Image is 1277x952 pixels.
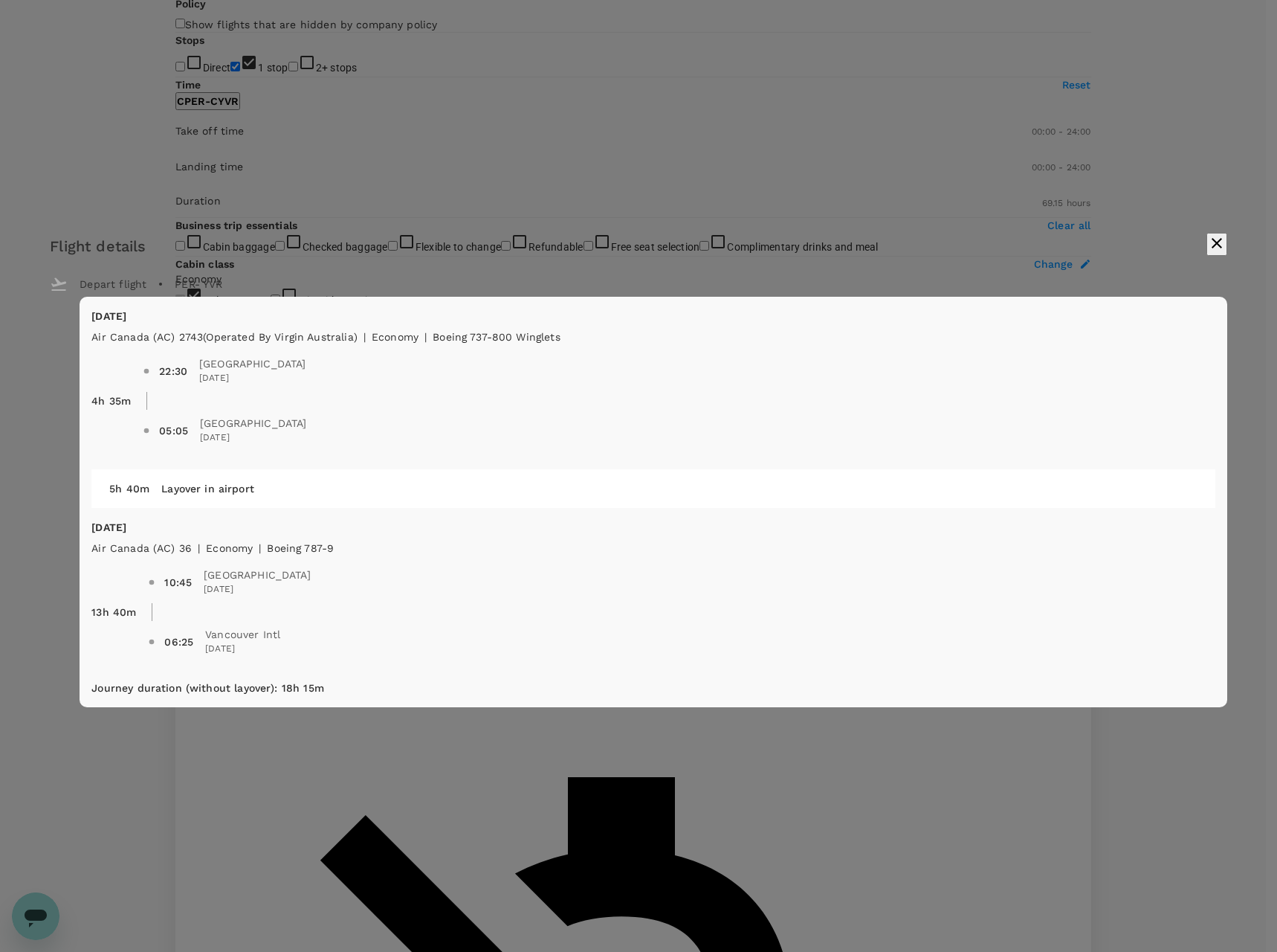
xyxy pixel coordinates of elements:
span: Layover in airport [161,483,254,495]
span: 5h 40m [109,483,149,495]
p: [DATE] [91,309,1215,324]
p: economy [372,329,418,344]
span: Flight details [50,237,146,255]
span: | [198,542,200,554]
p: Air Canada (AC) 36 [91,541,192,556]
span: [GEOGRAPHIC_DATA] [204,567,311,582]
span: [DATE] [204,582,311,597]
span: [GEOGRAPHIC_DATA] [199,356,306,371]
p: Air Canada (AC) 2743 (Operated by Virgin Australia) [91,329,358,344]
span: [DATE] [205,642,280,657]
div: 22:30 [159,364,187,379]
span: | [424,331,427,343]
span: [DATE] [199,371,306,386]
p: Boeing 737-800 Winglets [433,329,560,344]
span: [DATE] [200,431,307,446]
div: 06:25 [164,634,193,649]
p: 4h 35m [91,393,131,408]
p: 13h 40m [91,605,136,620]
p: Journey duration (without layover) : 18h 15m [91,681,323,695]
span: | [259,542,261,554]
span: [GEOGRAPHIC_DATA] [200,416,307,431]
div: 10:45 [164,575,192,590]
p: Boeing 787-9 [267,541,334,556]
p: Depart flight [80,277,146,292]
span: Vancouver Intl [205,627,280,642]
p: PER - YVR [175,277,222,292]
span: | [363,331,366,343]
p: economy [206,541,253,556]
div: 05:05 [159,423,188,438]
p: [DATE] [91,520,1215,535]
